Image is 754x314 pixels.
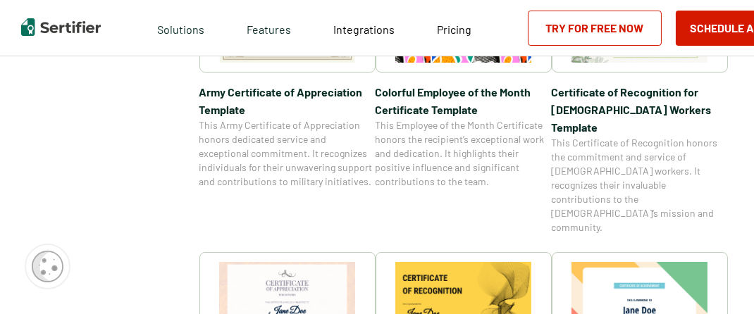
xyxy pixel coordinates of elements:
span: Integrations [333,23,395,36]
span: Features [247,19,291,37]
a: Integrations [333,19,395,37]
span: Pricing [437,23,471,36]
a: Try for Free Now [528,11,662,46]
span: This Certificate of Recognition honors the commitment and service of [DEMOGRAPHIC_DATA] workers. ... [552,136,728,234]
img: Sertifier | Digital Credentialing Platform [21,18,101,36]
iframe: Chat Widget [684,246,754,314]
span: Solutions [157,19,204,37]
img: Cookie Popup Icon [32,251,63,282]
a: Pricing [437,19,471,37]
span: Army Certificate of Appreciation​ Template [199,83,376,118]
span: This Army Certificate of Appreciation honors dedicated service and exceptional commitment. It rec... [199,118,376,189]
span: This Employee of the Month Certificate honors the recipient’s exceptional work and dedication. It... [376,118,552,189]
span: Colorful Employee of the Month Certificate Template [376,83,552,118]
span: Certificate of Recognition for [DEMOGRAPHIC_DATA] Workers Template [552,83,728,136]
